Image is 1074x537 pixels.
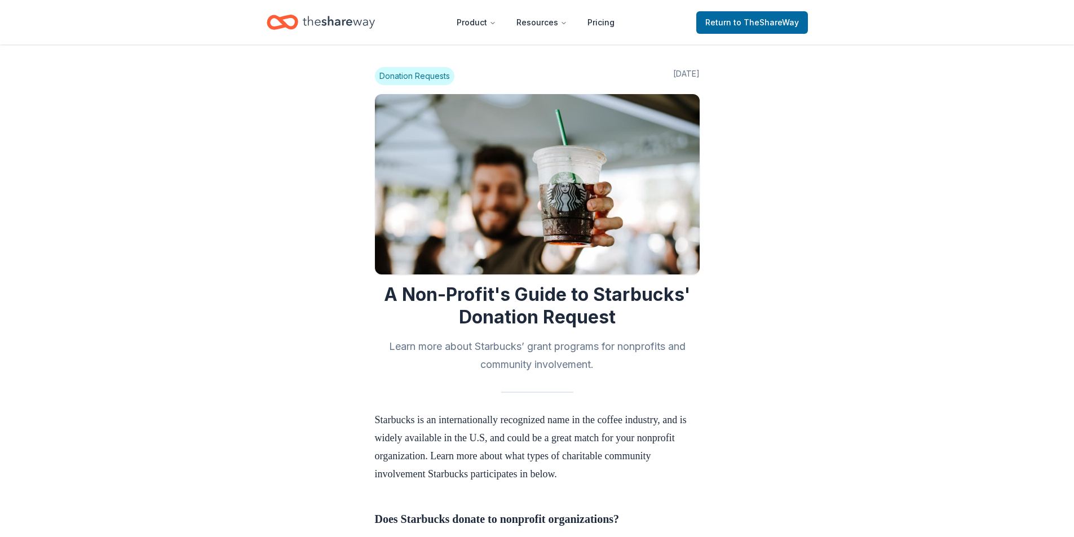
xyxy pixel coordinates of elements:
span: to TheShareWay [733,17,799,27]
h1: A Non-Profit's Guide to Starbucks' Donation Request [375,283,700,329]
nav: Main [448,9,624,35]
button: Product [448,11,505,34]
a: Pricing [578,11,624,34]
span: Donation Requests [375,67,454,85]
p: Starbucks is an internationally recognized name in the coffee industry, and is widely available i... [375,411,700,483]
a: Returnto TheShareWay [696,11,808,34]
a: Home [267,9,375,35]
button: Resources [507,11,576,34]
img: Image for A Non-Profit's Guide to Starbucks' Donation Request [375,94,700,274]
h3: Does Starbucks donate to nonprofit organizations? [375,510,700,528]
span: Return [705,16,799,29]
h2: Learn more about Starbucks’ grant programs for nonprofits and community involvement. [375,338,700,374]
span: [DATE] [673,67,700,85]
